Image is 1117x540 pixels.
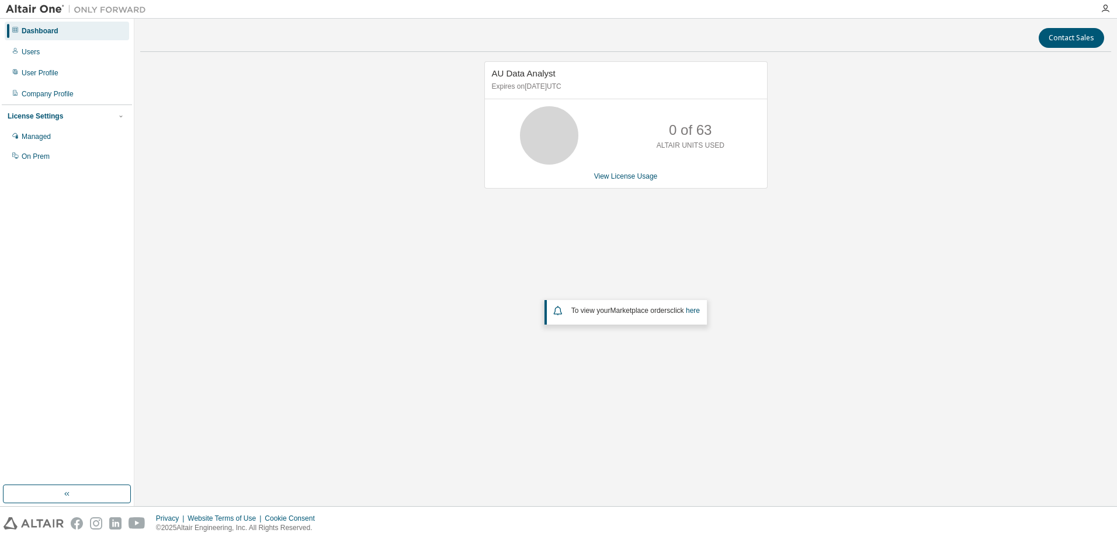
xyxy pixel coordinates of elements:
div: Website Terms of Use [188,514,265,523]
p: 0 of 63 [669,120,712,140]
div: Dashboard [22,26,58,36]
div: Privacy [156,514,188,523]
img: altair_logo.svg [4,517,64,529]
div: Users [22,47,40,57]
div: Cookie Consent [265,514,321,523]
span: To view your click [571,306,700,315]
span: AU Data Analyst [492,68,556,78]
img: youtube.svg [129,517,145,529]
img: facebook.svg [71,517,83,529]
img: instagram.svg [90,517,102,529]
img: Altair One [6,4,152,15]
button: Contact Sales [1039,28,1104,48]
div: Managed [22,132,51,141]
div: User Profile [22,68,58,78]
p: ALTAIR UNITS USED [657,141,724,151]
a: here [686,306,700,315]
div: Company Profile [22,89,74,99]
p: Expires on [DATE] UTC [492,82,757,92]
em: Marketplace orders [610,306,671,315]
p: © 2025 Altair Engineering, Inc. All Rights Reserved. [156,523,322,533]
img: linkedin.svg [109,517,122,529]
div: License Settings [8,112,63,121]
a: View License Usage [594,172,658,180]
div: On Prem [22,152,50,161]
